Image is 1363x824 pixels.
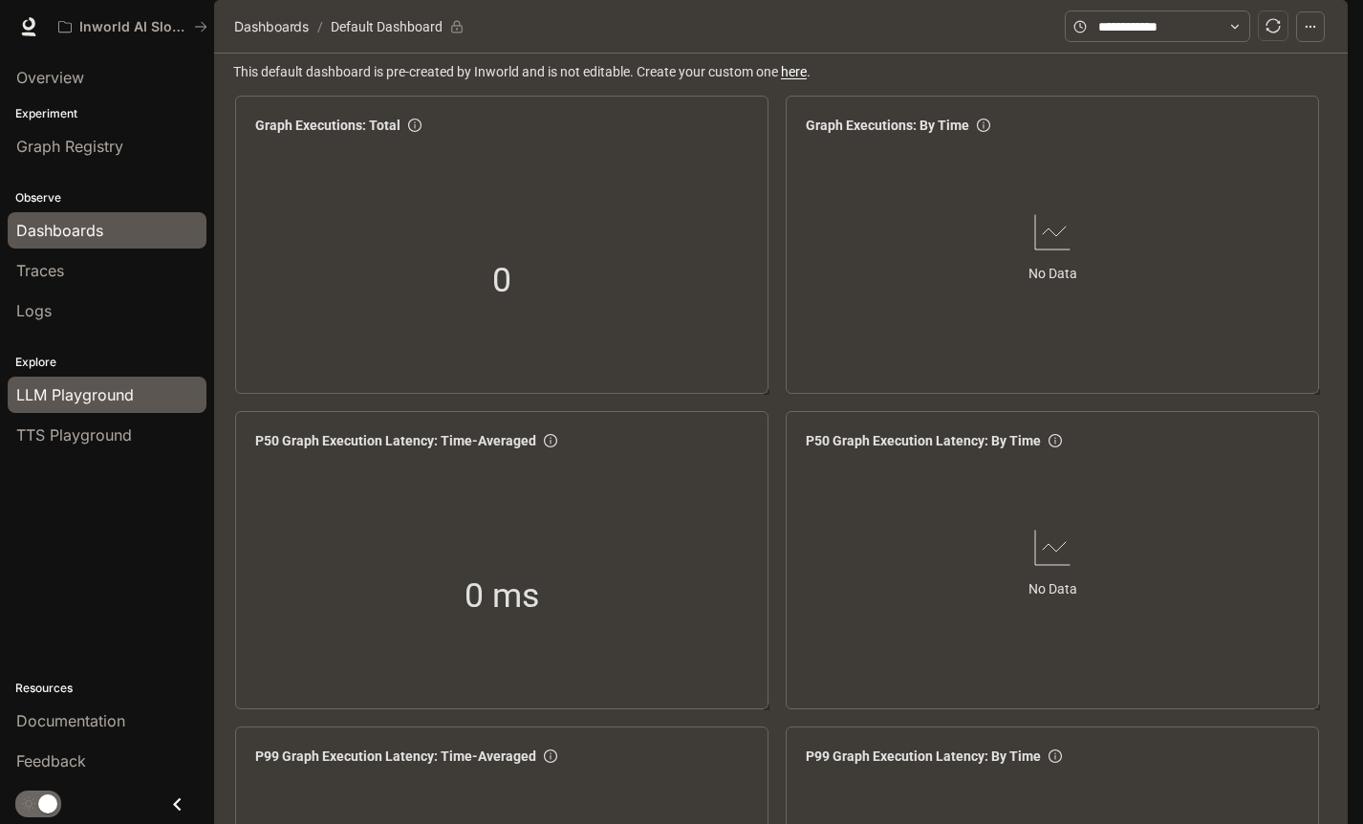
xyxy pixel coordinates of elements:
span: info-circle [408,119,422,132]
span: P99 Graph Execution Latency: Time-Averaged [255,746,536,767]
span: Graph Executions: Total [255,115,400,136]
p: Inworld AI Slothtopia [79,19,186,35]
span: This default dashboard is pre-created by Inworld and is not editable. Create your custom one . [233,61,1332,82]
article: Default Dashboard [327,9,446,45]
span: info-circle [1049,749,1062,763]
span: P50 Graph Execution Latency: Time-Averaged [255,430,536,451]
span: info-circle [1049,434,1062,447]
span: P99 Graph Execution Latency: By Time [806,746,1041,767]
article: No Data [1028,578,1077,599]
button: All workspaces [50,8,216,46]
article: No Data [1028,263,1077,284]
button: Dashboards [229,15,314,38]
span: info-circle [977,119,990,132]
span: 0 [492,253,511,307]
span: sync [1266,18,1281,33]
span: P50 Graph Execution Latency: By Time [806,430,1041,451]
span: info-circle [544,434,557,447]
a: here [781,64,807,79]
span: / [317,16,323,37]
span: 0 ms [465,569,539,622]
span: info-circle [544,749,557,763]
span: Graph Executions: By Time [806,115,969,136]
span: Dashboards [234,15,309,38]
